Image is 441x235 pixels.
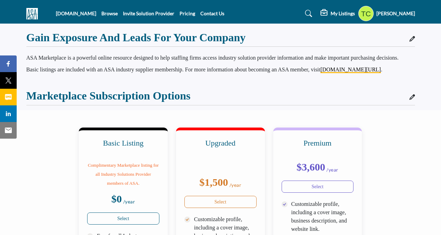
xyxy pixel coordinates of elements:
b: $0 [111,193,122,204]
a: Browse [101,10,118,16]
h5: My Listings [331,10,355,17]
b: $3,600 [297,161,325,173]
button: Show hide supplier dropdown [358,6,374,21]
a: Select [282,181,354,193]
a: Pricing [180,10,195,16]
a: Search [298,8,317,19]
b: $1,500 [199,176,228,188]
h3: Upgraded [184,139,257,156]
img: Site Logo [26,8,41,19]
h2: Gain Exposure and Leads for Your Company [26,31,246,44]
span: Basic listings are included with an ASA industry supplier membership. For more information about ... [26,67,382,72]
p: Customizable profile, including a cover image, business description, and website link. [291,200,354,233]
h5: [PERSON_NAME] [376,10,415,17]
sub: /year [123,199,135,204]
p: Complimentary Marketplace listing for all Industry Solutions Provider members of ASA. [87,161,159,188]
div: My Listings [321,9,355,18]
a: Contact Us [200,10,224,16]
h3: Basic Listing [87,139,159,156]
a: Invite Solution Provider [123,10,174,16]
sub: /year [230,182,242,188]
a: [DOMAIN_NAME][URL] [321,67,381,72]
span: ASA Marketplace is a powerful online resource designed to help staffing firms access industry sol... [26,55,399,61]
h3: Premium [282,139,354,156]
sub: /year [326,167,339,173]
a: Select [184,196,257,208]
a: [DOMAIN_NAME] [56,10,96,16]
a: Select [87,212,159,225]
h2: Marketplace Subscription Options [26,89,191,102]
